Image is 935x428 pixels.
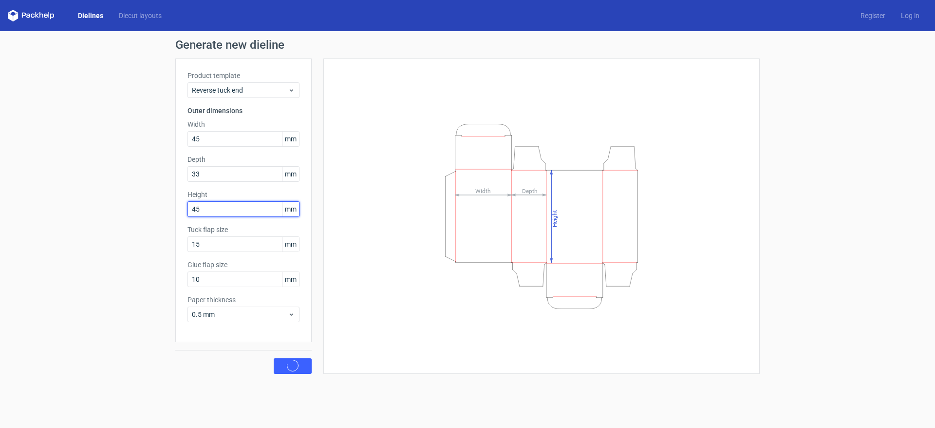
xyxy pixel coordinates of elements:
[187,190,299,199] label: Height
[187,155,299,164] label: Depth
[175,39,760,51] h1: Generate new dieline
[187,295,299,305] label: Paper thickness
[192,85,288,95] span: Reverse tuck end
[853,11,893,20] a: Register
[111,11,169,20] a: Diecut layouts
[893,11,927,20] a: Log in
[522,187,538,194] tspan: Depth
[282,272,299,287] span: mm
[187,119,299,129] label: Width
[187,225,299,234] label: Tuck flap size
[187,106,299,116] h3: Outer dimensions
[475,187,491,194] tspan: Width
[187,71,299,80] label: Product template
[192,310,288,319] span: 0.5 mm
[282,167,299,181] span: mm
[282,202,299,216] span: mm
[282,237,299,252] span: mm
[282,132,299,146] span: mm
[70,11,111,20] a: Dielines
[187,260,299,270] label: Glue flap size
[551,210,558,227] tspan: Height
